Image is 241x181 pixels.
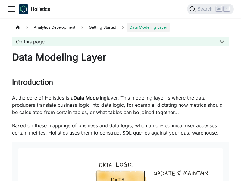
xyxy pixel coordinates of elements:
[196,6,216,12] span: Search
[7,5,16,14] button: Toggle navigation bar
[224,6,230,11] kbd: K
[31,23,78,32] span: Analytics Development
[12,78,229,89] h2: Introduction
[19,4,28,14] img: Holistics
[74,95,107,101] strong: Data Modeling
[12,51,229,63] h1: Data Modeling Layer
[187,4,234,14] button: Search (Ctrl+K)
[12,23,229,32] nav: Breadcrumbs
[31,5,50,13] b: Holistics
[127,23,170,32] span: Data Modeling Layer
[19,4,50,14] a: HolisticsHolistics
[12,94,229,116] p: At the core of Holistics is a layer. This modeling layer is where the data producers translate bu...
[12,37,229,46] button: On this page
[12,23,23,32] a: Home page
[86,23,119,32] span: Getting Started
[12,122,229,136] p: Based on these mappings of business and data logic, when a non-technical user accesses certain me...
